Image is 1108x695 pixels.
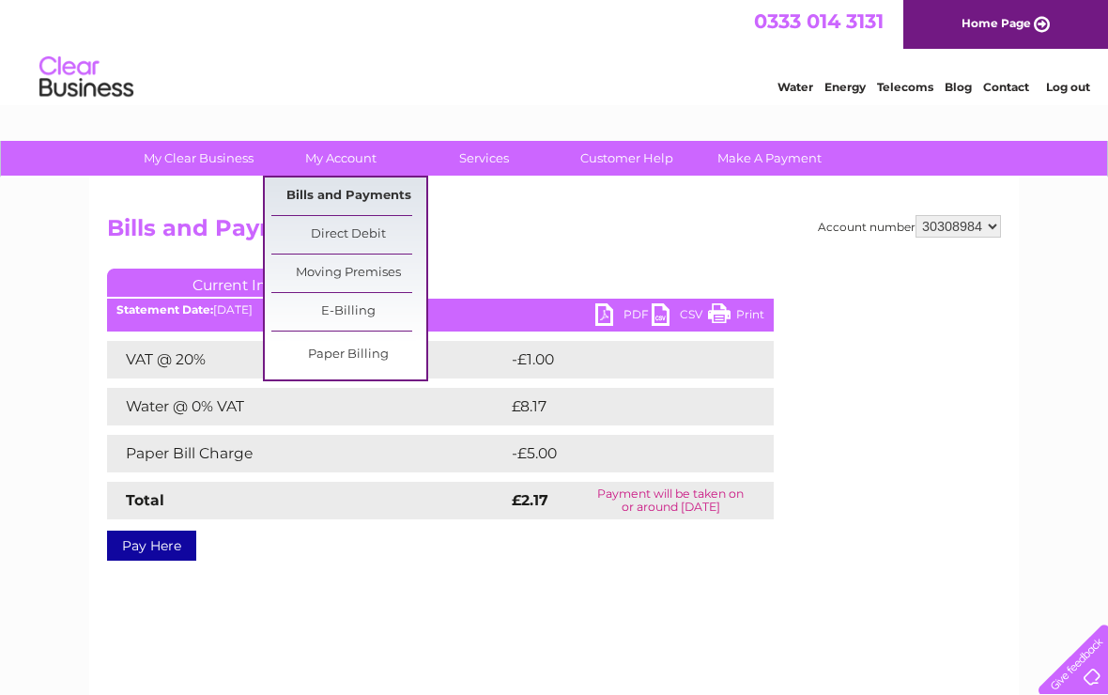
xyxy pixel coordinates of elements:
[271,293,426,331] a: E-Billing
[107,269,389,297] a: Current Invoice
[107,531,196,561] a: Pay Here
[126,491,164,509] strong: Total
[945,80,972,94] a: Blog
[112,10,999,91] div: Clear Business is a trading name of Verastar Limited (registered in [GEOGRAPHIC_DATA] No. 3667643...
[38,49,134,106] img: logo.png
[507,341,732,378] td: -£1.00
[777,80,813,94] a: Water
[877,80,933,94] a: Telecoms
[818,215,1001,238] div: Account number
[271,336,426,374] a: Paper Billing
[107,388,507,425] td: Water @ 0% VAT
[121,141,276,176] a: My Clear Business
[107,435,507,472] td: Paper Bill Charge
[754,9,884,33] a: 0333 014 3131
[107,303,774,317] div: [DATE]
[983,80,1029,94] a: Contact
[116,302,213,317] b: Statement Date:
[549,141,704,176] a: Customer Help
[407,141,562,176] a: Services
[271,255,426,292] a: Moving Premises
[824,80,866,94] a: Energy
[512,491,548,509] strong: £2.17
[652,303,708,331] a: CSV
[107,341,507,378] td: VAT @ 20%
[568,482,774,519] td: Payment will be taken on or around [DATE]
[1046,80,1090,94] a: Log out
[595,303,652,331] a: PDF
[271,178,426,215] a: Bills and Payments
[692,141,847,176] a: Make A Payment
[507,435,734,472] td: -£5.00
[708,303,764,331] a: Print
[264,141,419,176] a: My Account
[507,388,727,425] td: £8.17
[271,216,426,254] a: Direct Debit
[107,215,1001,251] h2: Bills and Payments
